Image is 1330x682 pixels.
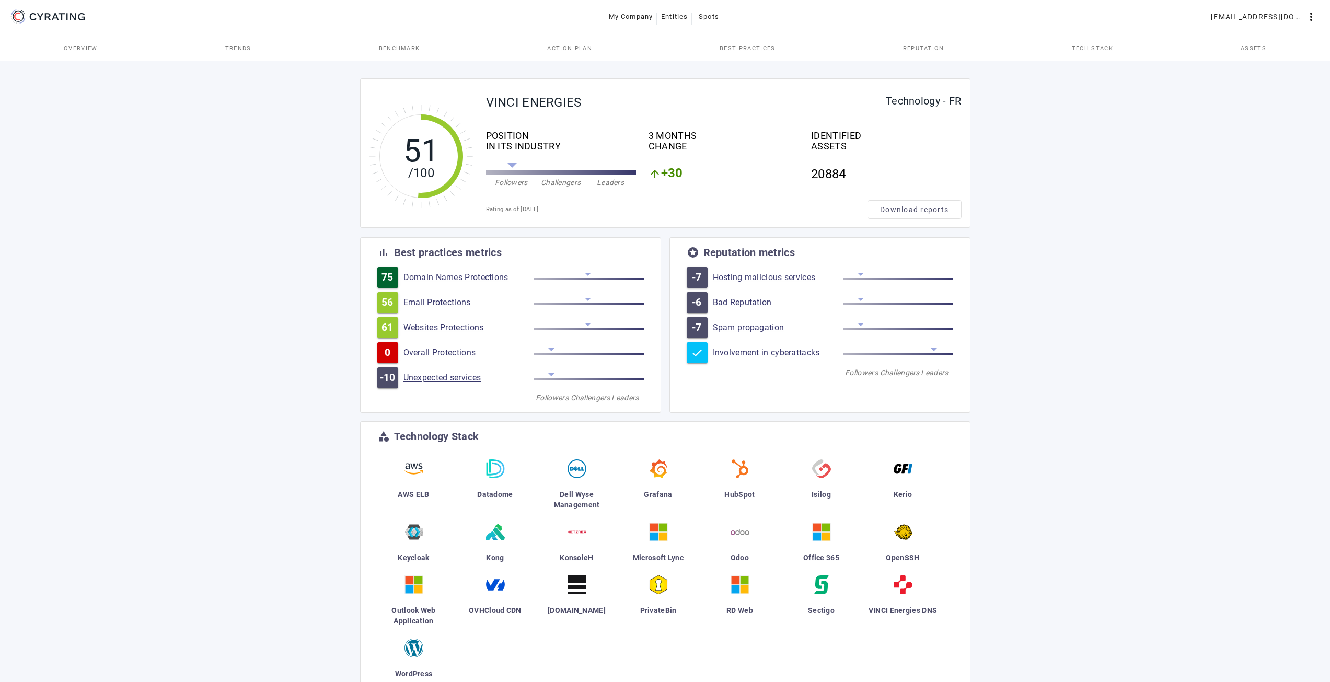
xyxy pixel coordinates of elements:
div: Leaders [586,177,635,188]
a: OpenSSH [866,518,940,571]
span: -10 [380,373,396,383]
a: Dell Wyse Management [540,455,614,518]
div: Followers [843,367,880,378]
button: Spots [692,7,725,26]
a: VINCI Energies DNS [866,571,940,634]
mat-icon: category [377,430,390,443]
span: Benchmark [379,45,420,51]
span: Isilog [812,490,831,499]
span: Tech Stack [1072,45,1113,51]
span: RD Web [726,606,753,615]
span: [DOMAIN_NAME] [548,606,606,615]
a: Datadome [459,455,532,518]
span: Spots [699,8,719,25]
span: Keycloak [398,553,429,562]
span: My Company [609,8,653,25]
div: Reputation metrics [703,247,795,258]
div: Challengers [571,392,607,403]
button: [EMAIL_ADDRESS][DOMAIN_NAME] [1207,7,1322,26]
mat-icon: bar_chart [377,246,390,259]
div: IDENTIFIED [811,131,961,141]
div: CHANGE [649,141,799,152]
button: Entities [657,7,692,26]
div: Rating as of [DATE] [486,204,868,215]
a: HubSpot [703,455,777,518]
span: Sectigo [808,606,835,615]
span: OpenSSH [886,553,919,562]
a: Kerio [866,455,940,518]
a: Overall Protections [403,348,534,358]
a: Websites Protections [403,322,534,333]
span: Outlook Web Application [391,606,435,625]
div: Challengers [880,367,917,378]
span: Dell Wyse Management [554,490,600,509]
div: POSITION [486,131,636,141]
tspan: 51 [403,132,439,169]
span: PrivateBin [640,606,677,615]
a: Sectigo [785,571,858,634]
span: Trends [225,45,251,51]
g: CYRATING [30,13,85,20]
span: Datadome [477,490,513,499]
a: Grafana [622,455,695,518]
div: 3 MONTHS [649,131,799,141]
a: Hosting malicious services [713,272,843,283]
a: Email Protections [403,297,534,308]
span: 56 [381,297,394,308]
a: Kong [459,518,532,571]
span: Odoo [731,553,749,562]
a: Spam propagation [713,322,843,333]
a: RD Web [703,571,777,634]
div: Technology Stack [394,431,479,442]
a: PrivateBin [622,571,695,634]
button: Download reports [868,200,962,219]
a: Bad Reputation [713,297,843,308]
span: Kerio [894,490,912,499]
div: Challengers [536,177,586,188]
span: Overview [64,45,98,51]
button: My Company [605,7,657,26]
div: Technology - FR [886,96,962,106]
a: Unexpected services [403,373,534,383]
a: Microsoft Lync [622,518,695,571]
mat-icon: arrow_upward [649,168,661,180]
div: Followers [487,177,536,188]
span: Assets [1241,45,1266,51]
tspan: /100 [408,166,434,180]
span: AWS ELB [398,490,429,499]
div: ASSETS [811,141,961,152]
a: Office 365 [785,518,858,571]
span: KonsoleH [560,553,593,562]
span: -7 [692,322,702,333]
a: Outlook Web Application [377,571,450,634]
span: Microsoft Lync [633,553,684,562]
mat-icon: more_vert [1305,10,1317,23]
mat-icon: check [691,346,703,359]
span: -7 [692,272,702,283]
a: Domain Names Protections [403,272,534,283]
a: Keycloak [377,518,450,571]
span: WordPress [395,669,433,678]
span: Grafana [644,490,672,499]
span: 61 [381,322,394,333]
a: [DOMAIN_NAME] [540,571,614,634]
div: Leaders [917,367,953,378]
a: OVHCloud CDN [459,571,532,634]
span: Reputation [903,45,944,51]
span: Entities [661,8,688,25]
div: Followers [534,392,571,403]
a: AWS ELB [377,455,450,518]
a: KonsoleH [540,518,614,571]
div: VINCI ENERGIES [486,96,886,109]
a: Isilog [785,455,858,518]
span: 0 [385,348,390,358]
span: -6 [692,297,702,308]
span: +30 [661,168,683,180]
span: VINCI Energies DNS [869,606,937,615]
div: Best practices metrics [394,247,502,258]
span: Action Plan [547,45,592,51]
span: Office 365 [803,553,839,562]
span: Download reports [880,204,949,215]
mat-icon: stars [687,246,699,259]
div: IN ITS INDUSTRY [486,141,636,152]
